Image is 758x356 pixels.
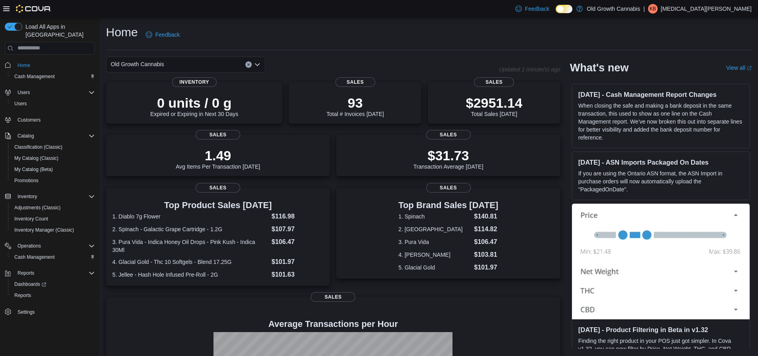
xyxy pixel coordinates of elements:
[2,191,98,202] button: Inventory
[8,142,98,153] button: Classification (Classic)
[11,72,58,81] a: Cash Management
[14,216,48,222] span: Inventory Count
[18,243,41,249] span: Operations
[112,238,268,254] dt: 3. Pura Vida - Indica Honey Oil Drops - Pink Kush - Indica 30Ml
[5,56,95,338] nav: Complex example
[2,267,98,279] button: Reports
[578,326,743,334] h3: [DATE] - Product Filtering in Beta in v1.32
[272,257,324,267] dd: $101.97
[22,23,95,39] span: Load All Apps in [GEOGRAPHIC_DATA]
[648,4,658,14] div: Kyra Ball
[14,192,40,201] button: Inventory
[578,158,743,166] h3: [DATE] - ASN Imports Packaged On Dates
[398,212,471,220] dt: 1. Spinach
[112,212,268,220] dt: 1. Diablo 7g Flower
[499,66,560,73] p: Updated 1 minute(s) ago
[587,4,640,14] p: Old Growth Cannabis
[327,95,384,111] p: 93
[11,165,95,174] span: My Catalog (Beta)
[661,4,752,14] p: [MEDICAL_DATA][PERSON_NAME]
[11,142,66,152] a: Classification (Classic)
[11,72,95,81] span: Cash Management
[112,319,554,329] h4: Average Transactions per Hour
[8,98,98,109] button: Users
[14,88,95,97] span: Users
[11,225,77,235] a: Inventory Manager (Classic)
[176,148,260,170] div: Avg Items Per Transaction [DATE]
[112,201,323,210] h3: Top Product Sales [DATE]
[11,291,34,300] a: Reports
[2,87,98,98] button: Users
[18,270,34,276] span: Reports
[556,5,572,13] input: Dark Mode
[11,279,95,289] span: Dashboards
[11,214,95,224] span: Inventory Count
[14,131,37,141] button: Catalog
[2,114,98,126] button: Customers
[14,177,39,184] span: Promotions
[172,77,217,87] span: Inventory
[747,66,752,71] svg: External link
[512,1,552,17] a: Feedback
[466,95,522,117] div: Total Sales [DATE]
[155,31,180,39] span: Feedback
[112,271,268,279] dt: 5. Jellee - Hash Hole Infused Pre-Roll - 2G
[112,258,268,266] dt: 4. Glacial Gold - Thc 10 Softgels - Blend 17.25G
[474,224,498,234] dd: $114.82
[8,290,98,301] button: Reports
[11,203,95,212] span: Adjustments (Classic)
[14,61,33,70] a: Home
[176,148,260,163] p: 1.49
[14,155,59,161] span: My Catalog (Classic)
[14,254,55,260] span: Cash Management
[578,90,743,98] h3: [DATE] - Cash Management Report Changes
[14,88,33,97] button: Users
[413,148,484,170] div: Transaction Average [DATE]
[18,62,30,69] span: Home
[474,237,498,247] dd: $106.47
[11,165,56,174] a: My Catalog (Beta)
[18,193,37,200] span: Inventory
[11,279,49,289] a: Dashboards
[474,212,498,221] dd: $140.81
[14,131,95,141] span: Catalog
[245,61,252,68] button: Clear input
[398,264,471,271] dt: 5. Glacial Gold
[14,192,95,201] span: Inventory
[650,4,656,14] span: KB
[474,263,498,272] dd: $101.97
[474,77,514,87] span: Sales
[14,268,95,278] span: Reports
[14,115,44,125] a: Customers
[143,27,183,43] a: Feedback
[18,309,35,315] span: Settings
[413,148,484,163] p: $31.73
[11,203,64,212] a: Adjustments (Classic)
[398,238,471,246] dt: 3. Pura Vida
[254,61,261,68] button: Open list of options
[11,153,95,163] span: My Catalog (Classic)
[11,252,95,262] span: Cash Management
[106,24,138,40] h1: Home
[2,130,98,142] button: Catalog
[14,144,63,150] span: Classification (Classic)
[335,77,375,87] span: Sales
[14,292,31,299] span: Reports
[578,102,743,142] p: When closing the safe and making a bank deposit in the same transaction, this used to show as one...
[8,71,98,82] button: Cash Management
[11,99,30,108] a: Users
[14,307,95,317] span: Settings
[150,95,238,111] p: 0 units / 0 g
[11,99,95,108] span: Users
[18,117,41,123] span: Customers
[14,241,95,251] span: Operations
[2,240,98,252] button: Operations
[8,164,98,175] button: My Catalog (Beta)
[112,225,268,233] dt: 2. Spinach - Galactic Grape Cartridge - 1.2G
[14,268,37,278] button: Reports
[272,212,324,221] dd: $116.98
[16,5,51,13] img: Cova
[8,153,98,164] button: My Catalog (Classic)
[11,176,95,185] span: Promotions
[14,60,95,70] span: Home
